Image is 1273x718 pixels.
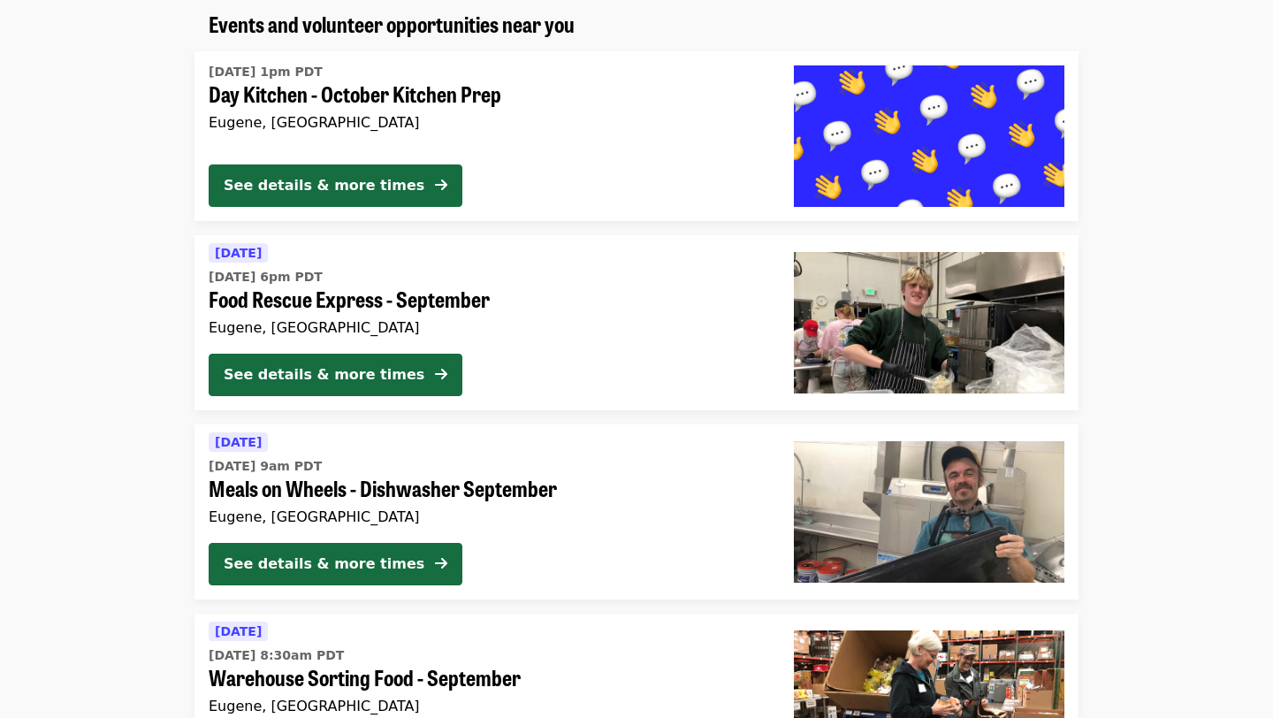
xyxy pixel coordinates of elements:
span: Meals on Wheels - Dishwasher September [209,476,766,501]
img: Day Kitchen - October Kitchen Prep organized by FOOD For Lane County [794,65,1064,207]
div: Eugene, [GEOGRAPHIC_DATA] [209,698,766,714]
div: See details & more times [224,364,424,386]
div: Eugene, [GEOGRAPHIC_DATA] [209,508,766,525]
div: Eugene, [GEOGRAPHIC_DATA] [209,319,766,336]
a: See details for "Day Kitchen - October Kitchen Prep" [194,51,1079,221]
span: [DATE] [215,624,262,638]
div: Eugene, [GEOGRAPHIC_DATA] [209,114,766,131]
button: See details & more times [209,543,462,585]
span: Food Rescue Express - September [209,286,766,312]
time: [DATE] 8:30am PDT [209,646,344,665]
button: See details & more times [209,354,462,396]
a: See details for "Food Rescue Express - September" [194,235,1079,410]
span: [DATE] [215,246,262,260]
i: arrow-right icon [435,177,447,194]
span: Events and volunteer opportunities near you [209,8,575,39]
span: [DATE] [215,435,262,449]
img: Meals on Wheels - Dishwasher September organized by FOOD For Lane County [794,441,1064,583]
span: Warehouse Sorting Food - September [209,665,766,691]
a: See details for "Meals on Wheels - Dishwasher September" [194,424,1079,600]
time: [DATE] 1pm PDT [209,63,323,81]
div: See details & more times [224,175,424,196]
img: Food Rescue Express - September organized by FOOD For Lane County [794,252,1064,393]
time: [DATE] 6pm PDT [209,268,323,286]
span: Day Kitchen - October Kitchen Prep [209,81,766,107]
div: See details & more times [224,554,424,575]
button: See details & more times [209,164,462,207]
i: arrow-right icon [435,555,447,572]
i: arrow-right icon [435,366,447,383]
time: [DATE] 9am PDT [209,457,322,476]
